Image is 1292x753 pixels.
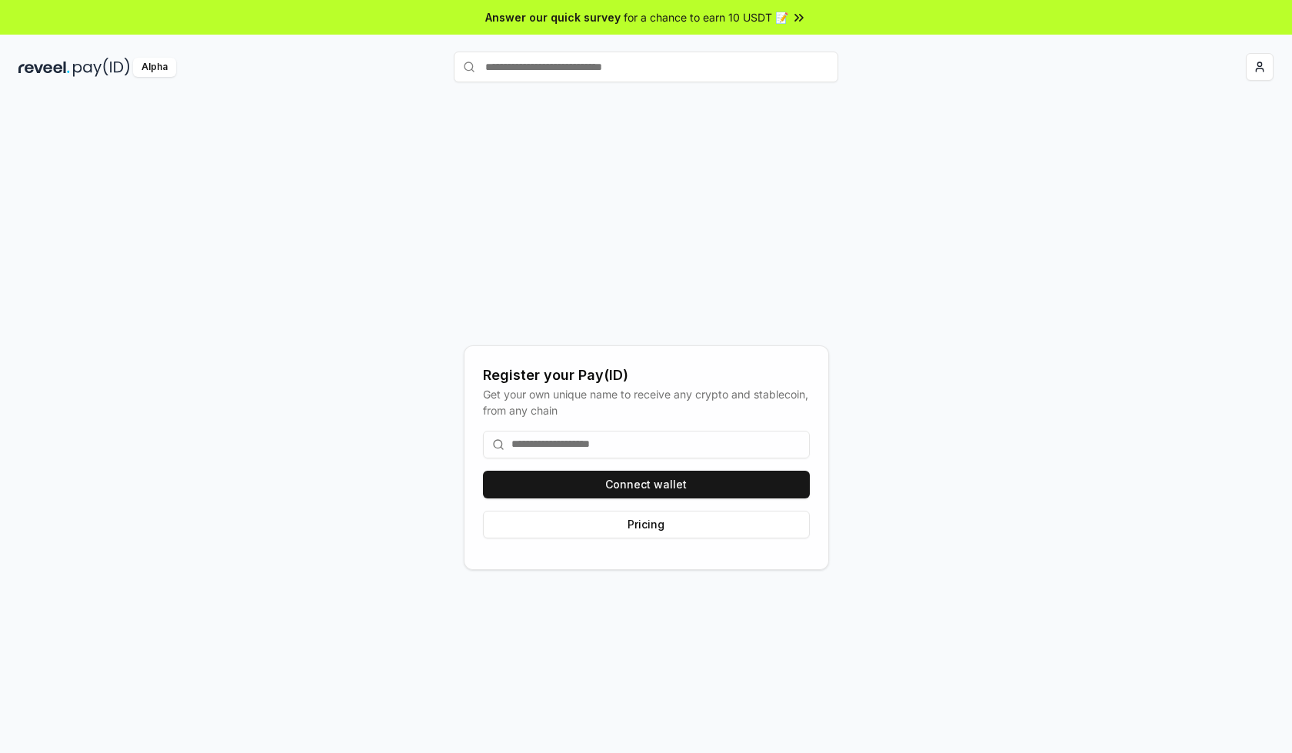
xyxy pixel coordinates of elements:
[624,9,788,25] span: for a chance to earn 10 USDT 📝
[483,365,810,386] div: Register your Pay(ID)
[483,471,810,498] button: Connect wallet
[483,386,810,418] div: Get your own unique name to receive any crypto and stablecoin, from any chain
[485,9,621,25] span: Answer our quick survey
[18,58,70,77] img: reveel_dark
[483,511,810,538] button: Pricing
[133,58,176,77] div: Alpha
[73,58,130,77] img: pay_id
